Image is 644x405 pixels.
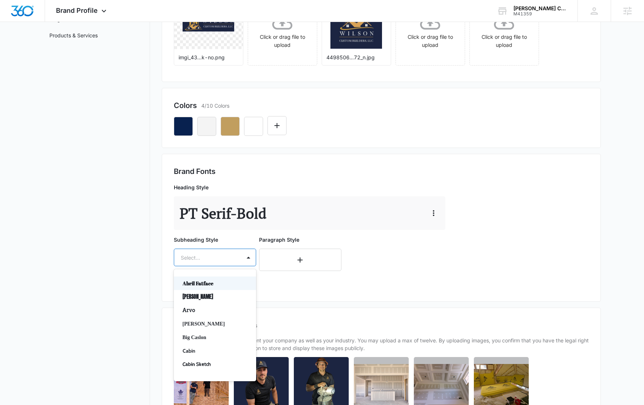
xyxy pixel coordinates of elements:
[174,183,445,191] p: Heading Style
[513,11,567,16] div: account id
[174,117,193,136] button: Remove
[201,102,229,109] p: 4/10 Colors
[248,13,317,49] div: Click or drag file to upload
[197,117,216,136] button: Remove
[183,306,246,314] p: Arvo
[49,31,98,39] a: Products & Services
[183,293,246,301] p: [PERSON_NAME]
[244,117,263,136] button: Remove
[470,13,539,49] div: Click or drag file to upload
[183,279,246,287] p: Abril Fatface
[183,374,246,382] p: Calisto MT
[183,14,234,31] img: User uploaded logo
[396,13,465,49] div: Click or drag file to upload
[183,347,246,355] p: Cabin
[180,202,266,224] p: PT Serif - Bold
[56,7,98,14] span: Brand Profile
[259,236,341,244] p: Paragraph Style
[183,361,246,368] p: Cabin Sketch
[174,236,256,244] p: Subheading Style
[221,117,240,136] button: Remove
[179,53,239,61] p: imgi_43...k-no.png
[174,166,589,177] h2: Brand Fonts
[267,116,287,135] button: Edit Color
[174,337,589,352] p: These generalized images represent your company as well as your industry. You may upload a max of...
[183,334,246,341] p: Big Caslon
[49,15,84,23] a: Target Market
[513,5,567,11] div: account name
[326,53,386,61] p: 4498506...72_n.jpg
[183,320,246,328] p: [PERSON_NAME]
[174,100,197,111] h2: Colors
